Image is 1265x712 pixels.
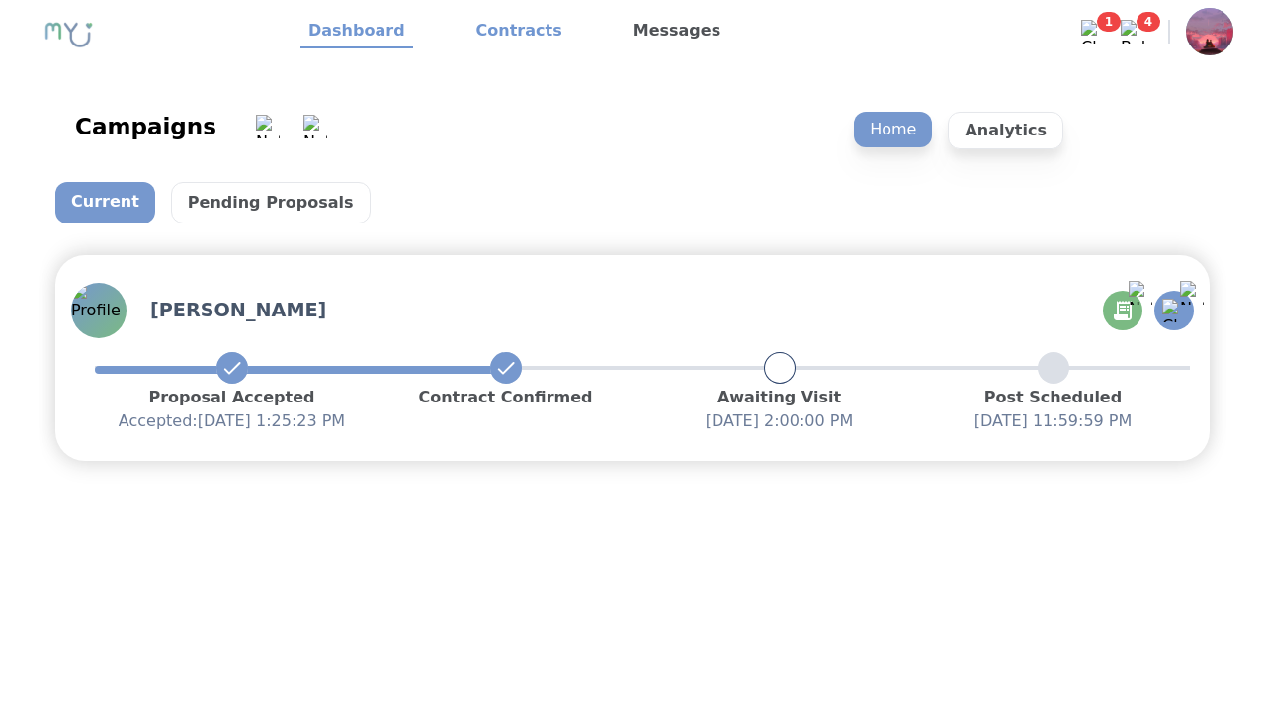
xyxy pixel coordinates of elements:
p: [DATE] 2:00:00 PM [642,409,916,433]
p: Post Scheduled [916,386,1190,409]
span: 4 [1137,12,1160,32]
a: Messages [626,15,728,48]
a: Contracts [468,15,570,48]
p: Pending Proposals [171,182,371,223]
img: Notification [256,115,280,138]
img: Notification [1129,281,1152,305]
p: Proposal Accepted [95,386,369,409]
p: Awaiting Visit [642,386,916,409]
img: Profile [71,283,126,338]
a: Dashboard [300,15,413,48]
h3: [PERSON_NAME] [150,297,326,324]
img: Chat [1162,299,1186,322]
img: Bell [1121,20,1144,44]
span: 1 [1097,12,1121,32]
p: Accepted: [DATE] 1:25:23 PM [95,409,369,433]
div: Campaigns [75,111,216,142]
p: Contract Confirmed [369,386,642,409]
p: Home [854,112,932,147]
p: [DATE] 11:59:59 PM [916,409,1190,433]
p: Current [55,182,155,223]
p: Analytics [948,112,1063,149]
img: Chat [1081,20,1105,44]
img: Notification [1180,281,1204,305]
img: Profile [1186,8,1233,55]
img: Notification [303,115,327,138]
